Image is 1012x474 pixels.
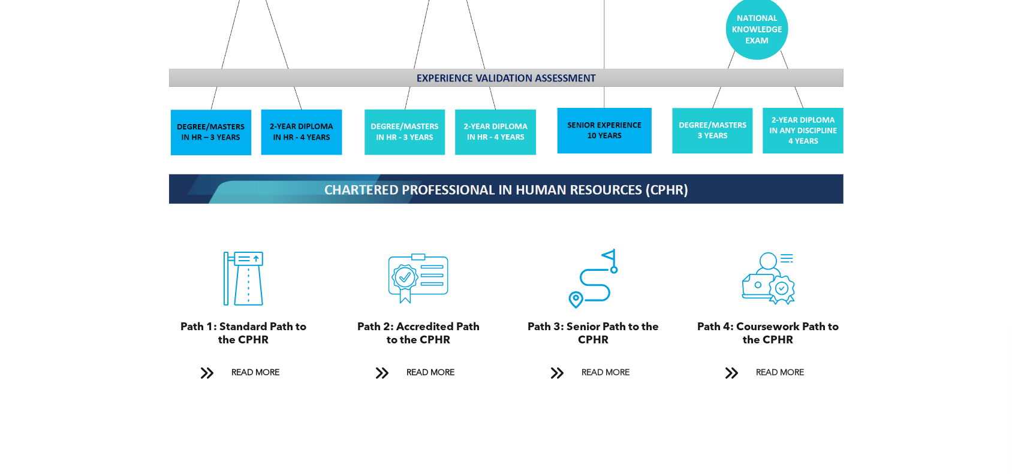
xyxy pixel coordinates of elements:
[180,322,306,346] span: Path 1: Standard Path to the CPHR
[717,362,820,384] a: READ MORE
[367,362,470,384] a: READ MORE
[528,322,659,346] span: Path 3: Senior Path to the CPHR
[402,362,459,384] span: READ MORE
[227,362,284,384] span: READ MORE
[542,362,645,384] a: READ MORE
[752,362,809,384] span: READ MORE
[577,362,634,384] span: READ MORE
[357,322,480,346] span: Path 2: Accredited Path to the CPHR
[192,362,295,384] a: READ MORE
[698,322,839,346] span: Path 4: Coursework Path to the CPHR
